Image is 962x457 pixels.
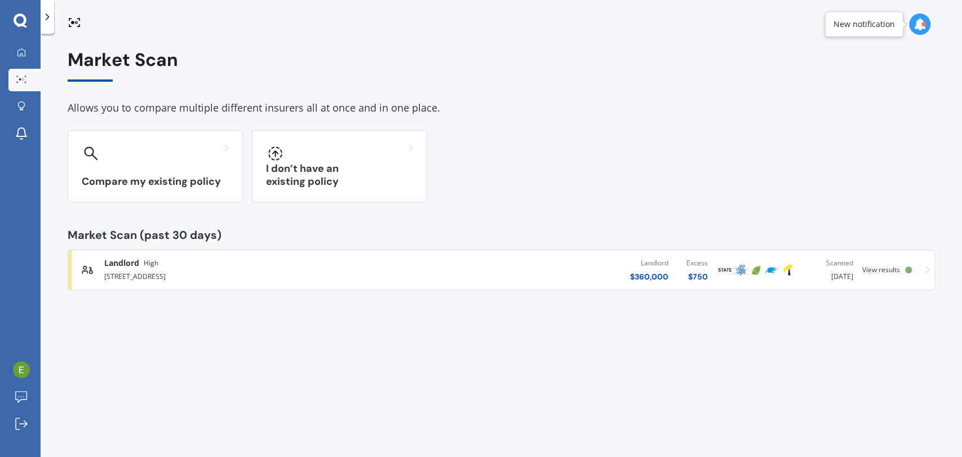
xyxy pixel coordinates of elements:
div: $ 750 [686,271,708,282]
a: LandlordHigh[STREET_ADDRESS]Landlord$360,000Excess$750StateAMPInitioTrade Me InsuranceTowerScanne... [68,250,935,290]
img: Trade Me Insurance [765,263,779,277]
div: Excess [686,258,708,269]
div: Market Scan [68,50,935,82]
div: $ 360,000 [630,271,668,282]
div: [STREET_ADDRESS] [104,269,400,282]
h3: Compare my existing policy [82,175,229,188]
img: Tower [781,263,795,277]
img: landlord.470ea2398dcb263567d0.svg [82,264,93,276]
img: State [718,263,732,277]
div: Market Scan (past 30 days) [68,229,935,241]
img: Initio [750,263,763,277]
div: Allows you to compare multiple different insurers all at once and in one place. [68,100,935,117]
img: ACg8ocKLuo6q6W1ylKzbgwyp4t0OqHrdp2LiJ9RU1WA56VrT2wuyaw=s96-c [13,361,30,378]
div: New notification [834,19,895,30]
div: Scanned [805,258,853,269]
span: High [144,258,158,269]
span: View results [862,265,900,274]
h3: I don’t have an existing policy [266,162,413,188]
div: [DATE] [805,258,853,282]
div: Landlord [630,258,668,269]
span: Landlord [104,258,139,269]
img: AMP [734,263,747,277]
